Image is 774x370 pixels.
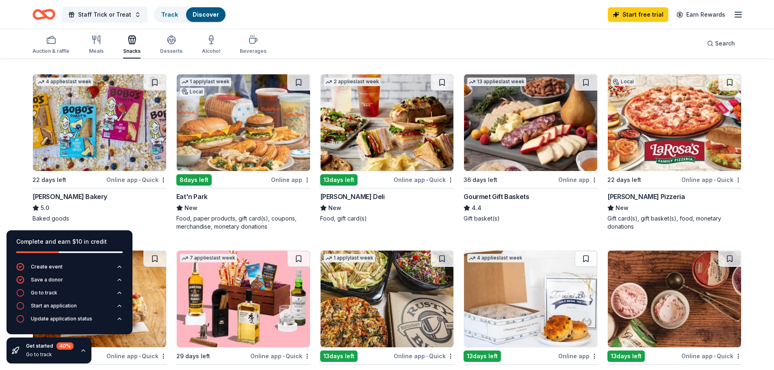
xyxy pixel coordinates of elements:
img: Image for LaRosa's Pizzeria [608,74,741,171]
div: Desserts [160,48,182,54]
img: Image for Gourmet Gift Baskets [464,74,597,171]
a: Track [161,11,178,18]
img: Image for Graeter's Ice Cream [608,251,741,347]
div: [PERSON_NAME] Deli [320,192,385,201]
div: Food, gift card(s) [320,214,454,223]
div: Online app [558,175,598,185]
div: 4 applies last week [467,254,524,262]
button: Update application status [16,315,123,328]
div: Local [611,78,635,86]
button: Snacks [123,32,141,58]
img: Image for Eat'n Park [177,74,310,171]
div: Gourmet Gift Baskets [464,192,529,201]
span: • [426,353,428,359]
img: Image for Termini Brothers Bakery [464,251,597,347]
a: Image for Eat'n Park1 applylast weekLocal8days leftOnline appEat'n ParkNewFood, paper products, g... [176,74,310,231]
div: Online app Quick [106,175,167,185]
span: • [714,353,715,359]
div: [PERSON_NAME] Bakery [33,192,107,201]
div: [PERSON_NAME] Pizzeria [607,192,685,201]
div: Save a donor [31,277,63,283]
div: Snacks [123,48,141,54]
button: Go to track [16,289,123,302]
button: Auction & raffle [33,32,69,58]
span: • [283,353,284,359]
span: Search [715,39,735,48]
a: Image for McAlister's Deli2 applieslast week13days leftOnline app•Quick[PERSON_NAME] DeliNewFood,... [320,74,454,223]
button: Meals [89,32,104,58]
span: • [139,177,141,183]
a: Image for Gourmet Gift Baskets13 applieslast week36 days leftOnline appGourmet Gift Baskets4.4Gif... [464,74,598,223]
div: 7 applies last week [180,254,237,262]
div: Online app Quick [250,351,310,361]
div: Beverages [240,48,267,54]
div: Baked goods [33,214,167,223]
div: 36 days left [464,175,497,185]
div: Online app Quick [394,175,454,185]
img: Image for Bobo's Bakery [33,74,166,171]
div: Go to track [31,290,57,296]
img: Image for The BroBasket [177,251,310,347]
div: Complete and earn $10 in credit [16,237,123,247]
div: 1 apply last week [180,78,231,86]
div: Online app [271,175,310,185]
span: Staff Trick or Treat [78,10,131,19]
span: • [139,353,141,359]
div: Online app Quick [394,351,454,361]
img: Image for Rusty Bucket [321,251,454,347]
button: Staff Trick or Treat [62,6,147,23]
button: Beverages [240,32,267,58]
a: Image for LaRosa's Pizzeria Local22 days leftOnline app•Quick[PERSON_NAME] PizzeriaNewGift card(s... [607,74,741,231]
div: 29 days left [176,351,210,361]
div: Online app Quick [681,351,741,361]
button: Start an application [16,302,123,315]
div: Get started [26,342,74,350]
div: 22 days left [33,175,66,185]
span: 4.4 [472,203,481,213]
div: Update application status [31,316,92,322]
div: Alcohol [202,48,220,54]
button: Save a donor [16,276,123,289]
div: Start an application [31,303,77,309]
div: Online app [558,351,598,361]
div: 13 days left [464,351,501,362]
a: Home [33,5,55,24]
span: • [426,177,428,183]
button: TrackDiscover [154,6,226,23]
button: Search [700,35,741,52]
span: • [714,177,715,183]
button: Create event [16,263,123,276]
div: Food, paper products, gift card(s), coupons, merchandise, monetary donations [176,214,310,231]
a: Image for Bobo's Bakery4 applieslast week22 days leftOnline app•Quick[PERSON_NAME] Bakery5.0Baked... [33,74,167,223]
div: 13 days left [607,351,645,362]
div: Create event [31,264,63,270]
a: Discover [193,11,219,18]
div: 13 applies last week [467,78,526,86]
div: 13 days left [320,174,358,186]
a: Start free trial [608,7,668,22]
div: Online app Quick [681,175,741,185]
a: Earn Rewards [672,7,730,22]
div: Local [180,88,204,96]
div: Gift basket(s) [464,214,598,223]
div: 2 applies last week [324,78,381,86]
div: Meals [89,48,104,54]
div: Gift card(s), gift basket(s), food, monetary donations [607,214,741,231]
div: 8 days left [176,174,212,186]
div: Eat'n Park [176,192,208,201]
div: Auction & raffle [33,48,69,54]
div: 1 apply last week [324,254,375,262]
span: New [328,203,341,213]
div: 13 days left [320,351,358,362]
div: 4 applies last week [36,78,93,86]
button: Desserts [160,32,182,58]
span: 5.0 [41,203,49,213]
img: Image for McAlister's Deli [321,74,454,171]
div: 22 days left [607,175,641,185]
span: New [184,203,197,213]
div: 40 % [56,342,74,350]
span: New [616,203,629,213]
div: Go to track [26,351,74,358]
button: Alcohol [202,32,220,58]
